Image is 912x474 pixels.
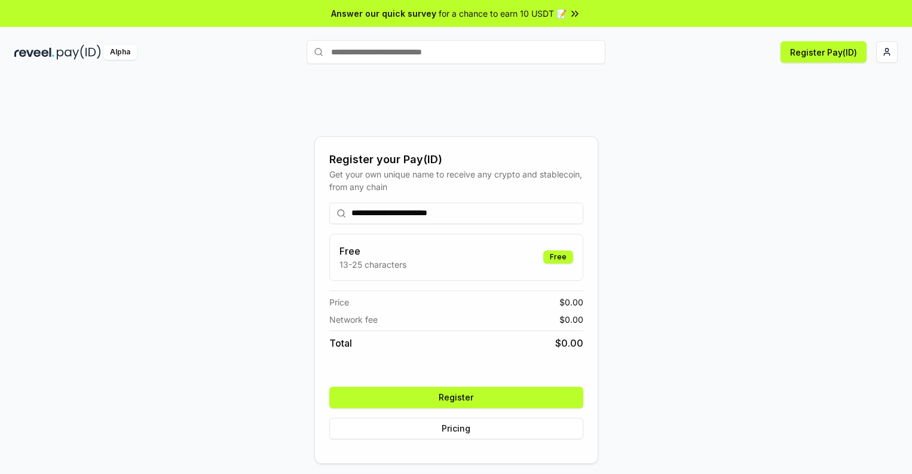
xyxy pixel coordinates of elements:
[339,244,406,258] h3: Free
[329,336,352,350] span: Total
[329,418,583,439] button: Pricing
[543,250,573,264] div: Free
[559,296,583,308] span: $ 0.00
[555,336,583,350] span: $ 0.00
[103,45,137,60] div: Alpha
[331,7,436,20] span: Answer our quick survey
[329,296,349,308] span: Price
[329,313,378,326] span: Network fee
[329,387,583,408] button: Register
[559,313,583,326] span: $ 0.00
[57,45,101,60] img: pay_id
[339,258,406,271] p: 13-25 characters
[329,151,583,168] div: Register your Pay(ID)
[329,168,583,193] div: Get your own unique name to receive any crypto and stablecoin, from any chain
[14,45,54,60] img: reveel_dark
[439,7,567,20] span: for a chance to earn 10 USDT 📝
[781,41,867,63] button: Register Pay(ID)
